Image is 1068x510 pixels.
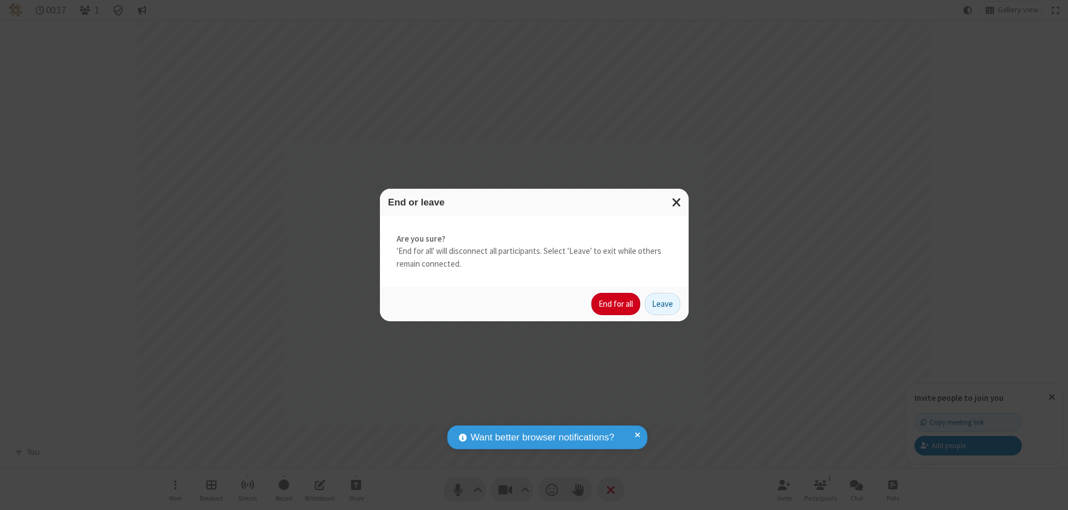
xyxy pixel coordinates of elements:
div: 'End for all' will disconnect all participants. Select 'Leave' to exit while others remain connec... [380,216,689,287]
h3: End or leave [388,197,680,208]
span: Want better browser notifications? [471,430,614,445]
button: Leave [645,293,680,315]
button: Close modal [665,189,689,216]
button: End for all [591,293,640,315]
strong: Are you sure? [397,233,672,246]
